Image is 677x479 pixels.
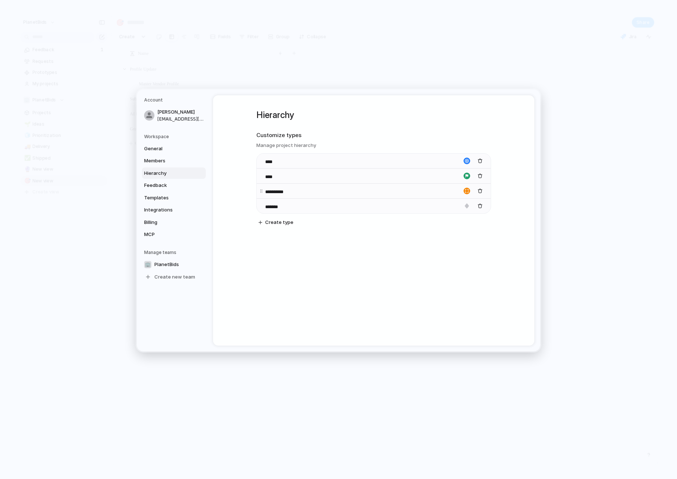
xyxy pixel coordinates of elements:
[144,157,191,165] span: Members
[256,141,491,149] h3: Manage project hierarchy
[142,216,206,228] a: Billing
[142,180,206,191] a: Feedback
[157,115,204,122] span: [EMAIL_ADDRESS][DOMAIN_NAME]
[142,271,206,283] a: Create new team
[154,261,179,268] span: PlanetBids
[142,106,206,125] a: [PERSON_NAME][EMAIL_ADDRESS][DOMAIN_NAME]
[144,231,191,238] span: MCP
[144,206,191,214] span: Integrations
[142,258,206,270] a: 🏢PlanetBids
[265,219,293,226] span: Create type
[142,229,206,240] a: MCP
[144,249,206,255] h5: Manage teams
[144,97,206,103] h5: Account
[142,192,206,203] a: Templates
[144,133,206,140] h5: Workspace
[142,204,206,216] a: Integrations
[256,131,491,140] h2: Customize types
[144,145,191,152] span: General
[157,108,204,116] span: [PERSON_NAME]
[142,155,206,167] a: Members
[142,167,206,179] a: Hierarchy
[144,182,191,189] span: Feedback
[144,218,191,226] span: Billing
[142,143,206,154] a: General
[256,108,491,122] h1: Hierarchy
[144,169,191,177] span: Hierarchy
[256,217,296,228] button: Create type
[144,261,151,268] div: 🏢
[154,273,195,280] span: Create new team
[144,194,191,201] span: Templates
